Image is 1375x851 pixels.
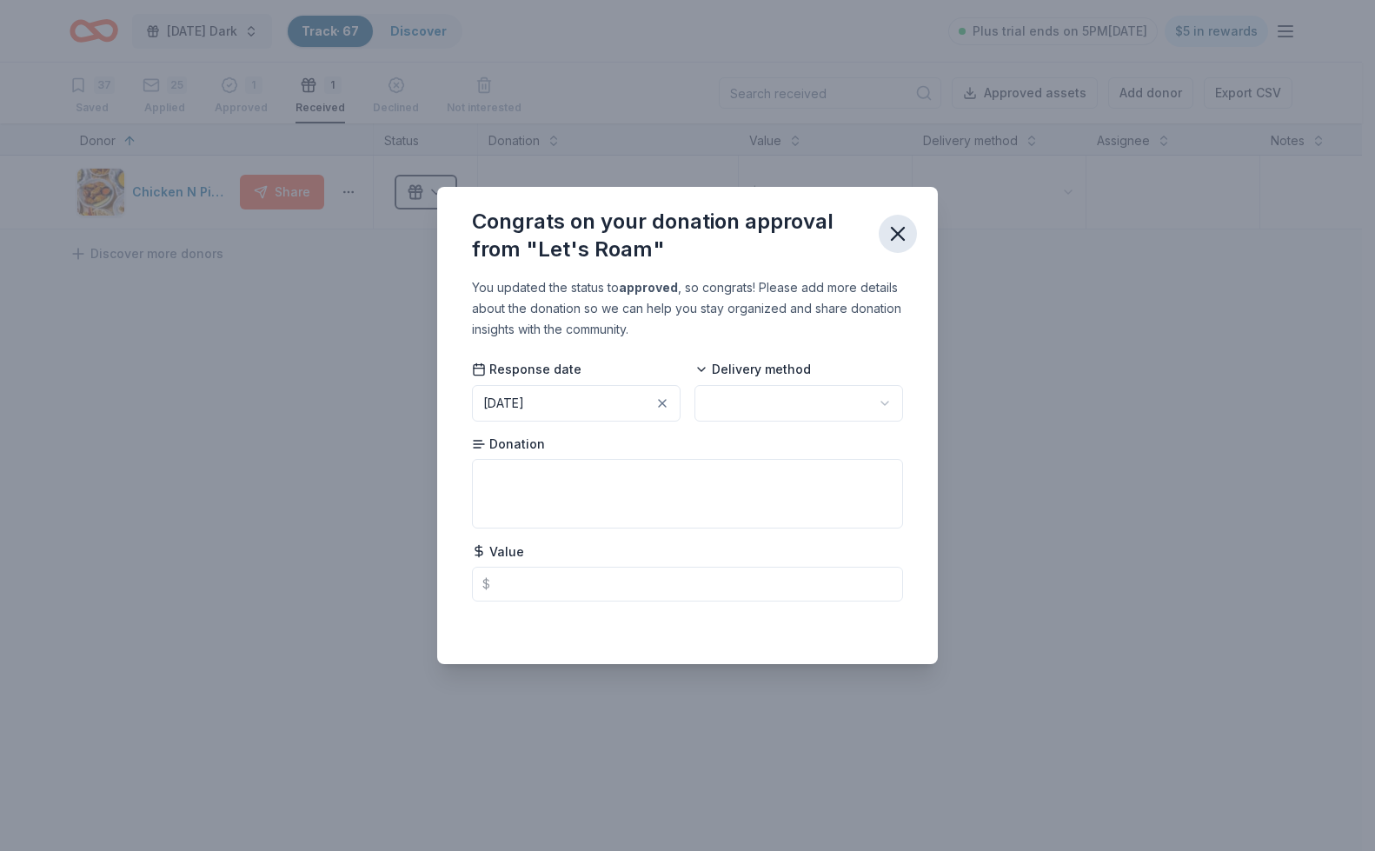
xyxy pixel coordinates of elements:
button: [DATE] [472,385,681,422]
div: [DATE] [483,393,524,414]
span: Value [472,543,524,561]
span: Donation [472,435,545,453]
b: approved [619,280,678,295]
div: You updated the status to , so congrats! Please add more details about the donation so we can hel... [472,277,903,340]
span: Response date [472,361,581,378]
div: Congrats on your donation approval from "Let's Roam" [472,208,865,263]
span: Delivery method [694,361,811,378]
